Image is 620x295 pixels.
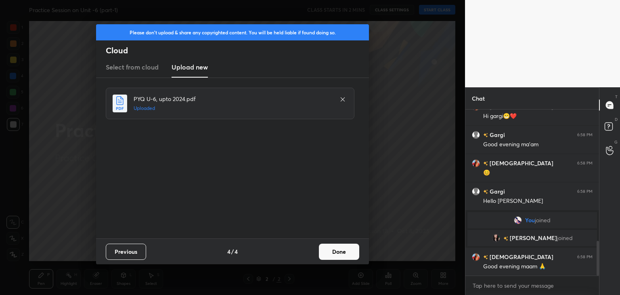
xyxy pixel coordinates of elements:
h3: Upload new [172,62,208,72]
span: You [525,217,535,223]
button: Previous [106,244,146,260]
p: Chat [465,88,491,109]
button: Done [319,244,359,260]
h6: Gargi [488,187,505,196]
span: joined [535,217,551,223]
div: grid [465,110,599,276]
h4: 4 [227,247,230,256]
h6: [DEMOGRAPHIC_DATA] [488,253,553,261]
img: 3ec007b14afa42208d974be217fe0491.jpg [514,216,522,224]
img: no-rating-badge.077c3623.svg [483,133,488,137]
img: 2f570174400e4ba486af7a7a5eaf2fd4.jpg [472,253,480,261]
h5: Uploaded [134,105,331,112]
img: no-rating-badge.077c3623.svg [483,161,488,166]
img: no-rating-badge.077c3623.svg [483,255,488,259]
img: default.png [472,131,480,139]
div: Good evening maam 🙏 [483,263,593,271]
div: 😊 [483,169,593,177]
div: 6:58 PM [577,255,593,259]
img: 2f570174400e4ba486af7a7a5eaf2fd4.jpg [472,159,480,167]
p: G [614,139,618,145]
span: [PERSON_NAME] [510,235,557,241]
div: 6:58 PM [577,161,593,166]
img: no-rating-badge.077c3623.svg [503,236,508,241]
div: Good evening ma'am [483,141,593,149]
img: default.png [472,188,480,196]
div: 6:58 PM [577,133,593,137]
h2: Cloud [106,45,369,56]
img: 9174d644805e420f9756d95cb01a1fab.jpg [492,234,500,242]
div: Please don't upload & share any copyrighted content. You will be held liable if found doing so. [96,24,369,40]
h4: / [231,247,234,256]
div: 6:58 PM [577,189,593,194]
h4: PYQ U-6, upto 2024.pdf [134,95,331,103]
img: no-rating-badge.077c3623.svg [483,190,488,194]
div: Hi gargi😁❤️ [483,112,593,120]
h6: [DEMOGRAPHIC_DATA] [488,159,553,167]
h6: Gargi [488,131,505,139]
div: Hello [PERSON_NAME] [483,197,593,205]
span: joined [557,235,573,241]
p: T [615,94,618,100]
p: D [615,116,618,122]
h4: 4 [235,247,238,256]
